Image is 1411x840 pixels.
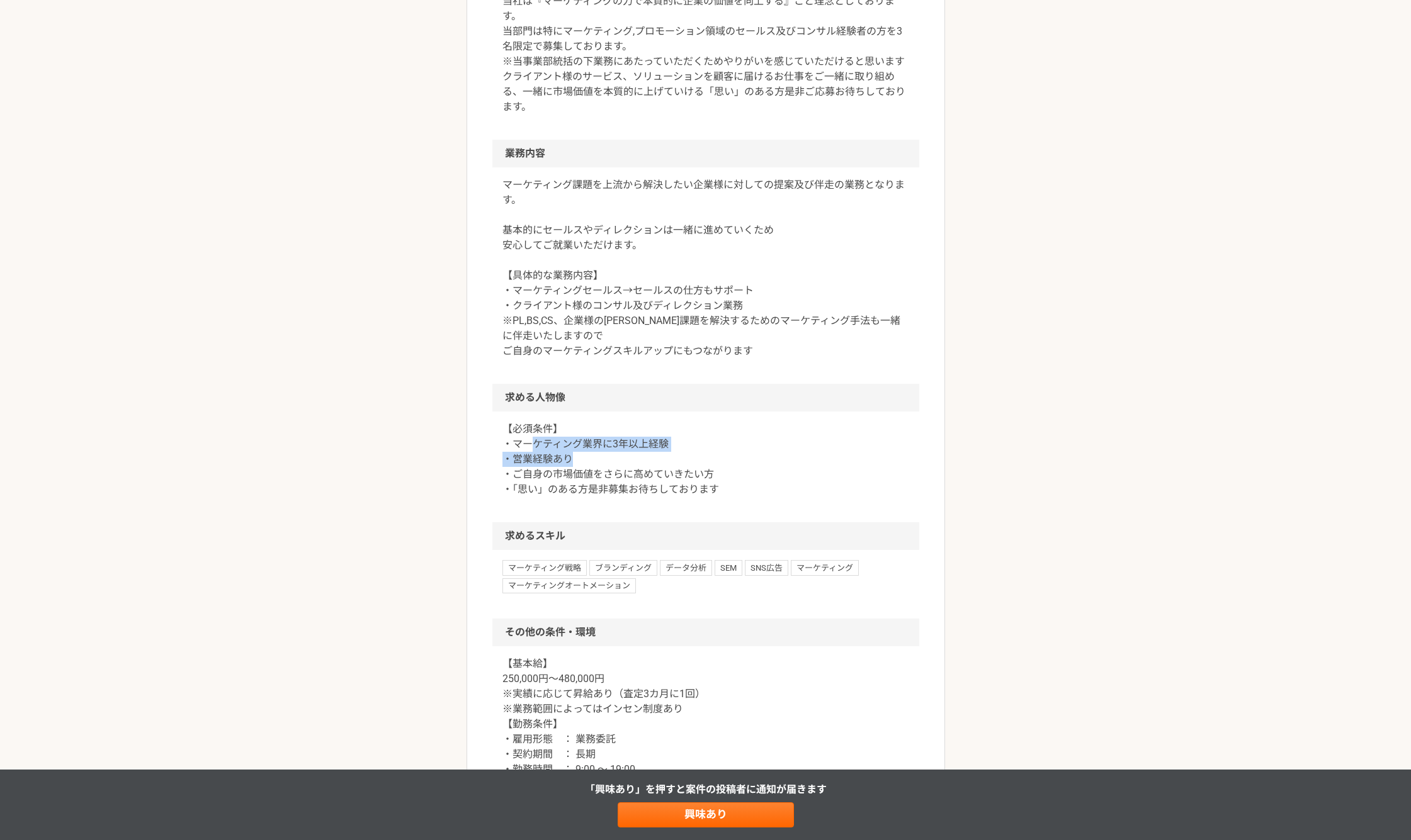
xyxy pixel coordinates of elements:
[492,619,919,646] h2: その他の条件・環境
[715,560,742,575] span: SEM
[585,782,827,797] p: 「興味あり」を押すと 案件の投稿者に通知が届きます
[492,522,919,550] h2: 求めるスキル
[502,560,587,575] span: マーケティング戦略
[492,384,919,412] h2: 求める人物像
[745,560,788,575] span: SNS広告
[502,177,909,359] p: マーケティング課題を上流から解決したい企業様に対しての提案及び伴走の業務となります。 基本的にセールスやディレクションは一緒に進めていくため 安心してご就業いただけます。 【具体的な業務内容】 ...
[502,422,909,497] p: 【必須条件】 ・マーケティング業界に3年以上経験 ・営業経験あり ・ご自身の市場価値をさらに高めていきたい方 ・「思い」のある方是非募集お待ちしております
[589,560,657,575] span: ブランディング
[618,802,794,827] a: 興味あり
[791,560,859,575] span: マーケティング
[502,578,636,593] span: マーケティングオートメーション
[492,140,919,167] h2: 業務内容
[660,560,712,575] span: データ分析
